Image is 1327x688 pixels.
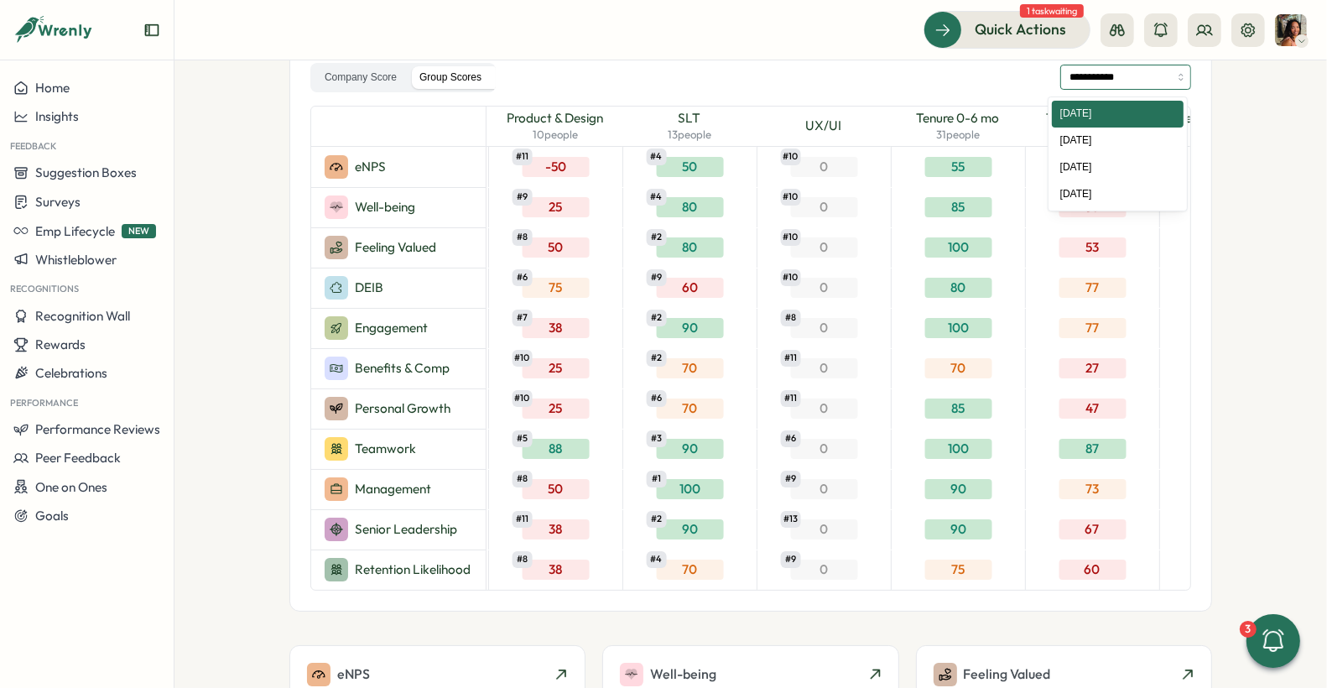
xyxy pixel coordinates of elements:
[523,439,590,459] div: 88
[791,157,858,177] div: 0
[513,511,533,528] span: # 11
[1275,14,1307,46] img: Viveca Riley
[657,358,724,378] div: 70
[1052,181,1184,208] div: [DATE]
[924,11,1090,48] button: Quick Actions
[647,471,667,487] span: # 1
[781,149,801,165] span: # 10
[925,318,992,338] div: 100
[523,560,590,580] div: 38
[781,350,801,367] span: # 11
[1046,109,1138,128] span: Tenure 12-24 mo
[355,440,416,458] p: Teamwork
[647,390,667,407] span: # 6
[791,399,858,419] div: 0
[513,189,533,206] span: # 9
[409,66,492,89] label: Group Scores
[657,278,724,298] div: 60
[647,310,667,326] span: # 2
[35,421,160,437] span: Performance Reviews
[523,197,590,217] div: 25
[355,560,471,579] p: Retention Likelihood
[657,157,724,177] div: 50
[1240,621,1257,638] div: 3
[122,224,156,238] span: NEW
[533,128,578,143] span: 10 people
[35,252,117,268] span: Whistleblower
[917,109,1000,128] span: Tenure 0-6 mo
[657,318,724,338] div: 90
[668,128,711,143] span: 13 people
[657,479,724,499] div: 100
[925,157,992,177] div: 55
[513,350,533,367] span: # 10
[791,560,858,580] div: 0
[925,439,992,459] div: 100
[513,390,533,407] span: # 10
[1059,560,1127,580] div: 60
[523,278,590,298] div: 75
[657,439,724,459] div: 90
[355,319,428,337] p: Engagement
[781,269,801,286] span: # 10
[647,551,667,568] span: # 4
[925,197,992,217] div: 85
[513,149,533,165] span: # 11
[1059,358,1127,378] div: 27
[1059,278,1127,298] div: 77
[355,359,450,378] p: Benefits & Comp
[314,66,408,89] label: Company Score
[355,399,450,418] p: Personal Growth
[975,18,1066,40] span: Quick Actions
[925,278,992,298] div: 80
[781,189,801,206] span: # 10
[657,399,724,419] div: 70
[337,664,370,685] p: eNPS
[647,350,667,367] span: # 2
[1052,154,1184,181] div: [DATE]
[523,237,590,258] div: 50
[781,229,801,246] span: # 10
[925,237,992,258] div: 100
[355,279,383,297] p: DEIB
[355,198,415,216] p: Well-being
[513,471,533,487] span: # 8
[647,229,667,246] span: # 2
[35,308,130,324] span: Recognition Wall
[523,399,590,419] div: 25
[513,551,533,568] span: # 8
[513,310,533,326] span: # 7
[925,479,992,499] div: 90
[35,80,70,96] span: Home
[355,158,386,176] p: eNPS
[1059,439,1127,459] div: 87
[1059,519,1127,539] div: 67
[647,269,667,286] span: # 9
[513,269,533,286] span: # 6
[657,519,724,539] div: 90
[647,189,667,206] span: # 4
[1246,614,1300,668] button: 3
[679,109,701,128] span: SLT
[523,318,590,338] div: 38
[791,479,858,499] div: 0
[513,229,533,246] span: # 8
[781,390,801,407] span: # 11
[507,109,604,128] span: Product & Design
[791,519,858,539] div: 0
[35,450,121,466] span: Peer Feedback
[650,664,716,685] p: Well-being
[791,318,858,338] div: 0
[1059,479,1127,499] div: 73
[35,365,107,381] span: Celebrations
[791,278,858,298] div: 0
[925,519,992,539] div: 90
[35,479,107,495] span: One on Ones
[657,237,724,258] div: 80
[657,197,724,217] div: 80
[35,336,86,352] span: Rewards
[781,511,801,528] span: # 13
[1059,318,1127,338] div: 77
[355,238,436,257] p: Feeling Valued
[523,519,590,539] div: 38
